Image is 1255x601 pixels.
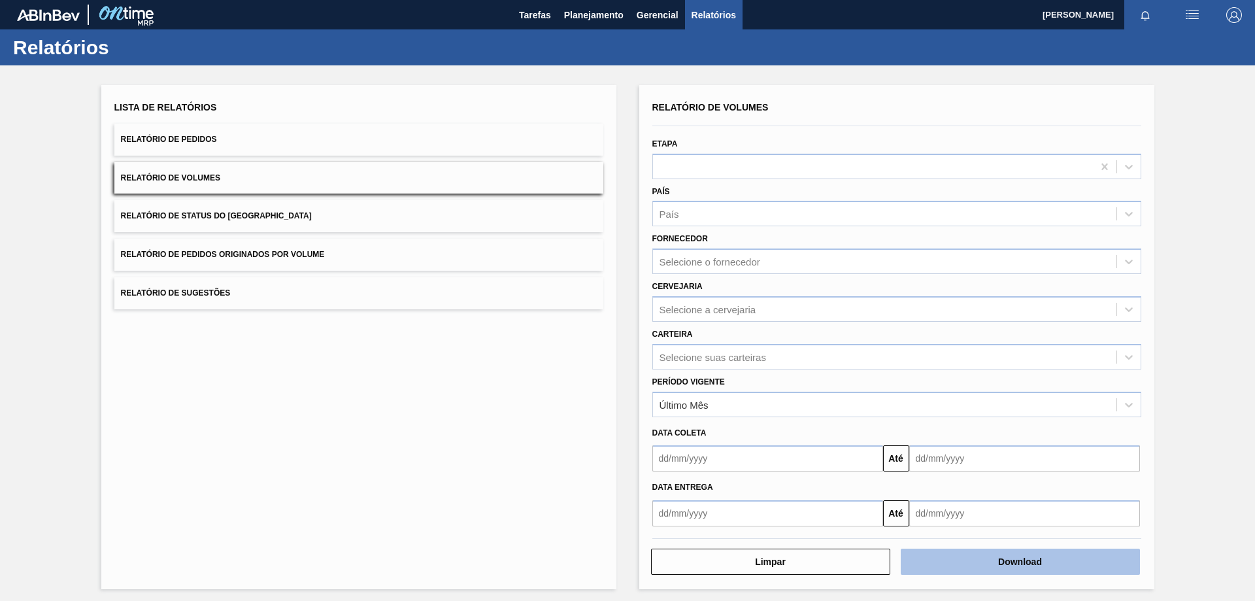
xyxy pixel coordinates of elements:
button: Até [883,500,909,526]
span: Relatório de Pedidos [121,135,217,144]
button: Relatório de Volumes [114,162,603,194]
div: Último Mês [660,399,709,410]
label: Etapa [652,139,678,148]
div: Selecione o fornecedor [660,256,760,267]
span: Relatório de Volumes [652,102,769,112]
span: Relatório de Sugestões [121,288,231,298]
span: Planejamento [564,7,624,23]
span: Relatório de Status do [GEOGRAPHIC_DATA] [121,211,312,220]
button: Notificações [1124,6,1166,24]
img: TNhmsLtSVTkK8tSr43FrP2fwEKptu5GPRR3wAAAABJRU5ErkJggg== [17,9,80,21]
span: Relatórios [692,7,736,23]
img: userActions [1184,7,1200,23]
button: Relatório de Pedidos [114,124,603,156]
img: Logout [1226,7,1242,23]
div: Selecione suas carteiras [660,351,766,362]
button: Relatório de Status do [GEOGRAPHIC_DATA] [114,200,603,232]
button: Relatório de Pedidos Originados por Volume [114,239,603,271]
span: Data coleta [652,428,707,438]
span: Relatório de Pedidos Originados por Volume [121,250,325,259]
div: Selecione a cervejaria [660,303,756,315]
label: Fornecedor [652,234,708,243]
span: Lista de Relatórios [114,102,217,112]
label: País [652,187,670,196]
input: dd/mm/yyyy [652,500,883,526]
span: Relatório de Volumes [121,173,220,182]
button: Até [883,445,909,472]
input: dd/mm/yyyy [909,500,1140,526]
label: Cervejaria [652,282,703,291]
span: Tarefas [519,7,551,23]
button: Limpar [651,549,890,575]
input: dd/mm/yyyy [652,445,883,472]
h1: Relatórios [13,40,245,55]
input: dd/mm/yyyy [909,445,1140,472]
button: Download [901,549,1140,575]
span: Data Entrega [652,483,713,492]
label: Carteira [652,330,693,339]
span: Gerencial [637,7,678,23]
div: País [660,209,679,220]
label: Período Vigente [652,377,725,386]
button: Relatório de Sugestões [114,277,603,309]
